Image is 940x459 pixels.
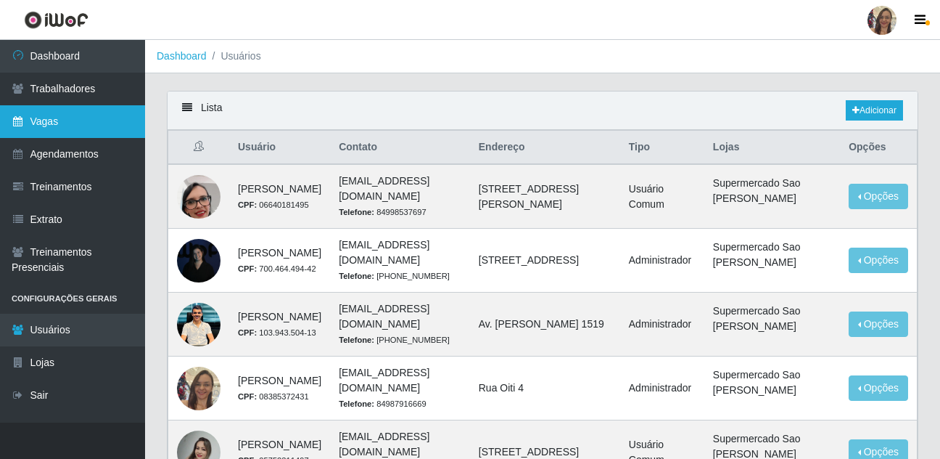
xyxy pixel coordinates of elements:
[713,304,831,334] li: Supermercado Sao [PERSON_NAME]
[840,131,917,165] th: Opções
[620,164,704,229] td: Usuário Comum
[470,131,620,165] th: Endereço
[238,200,309,209] small: 06640181495
[713,367,831,398] li: Supermercado Sao [PERSON_NAME]
[238,328,257,337] strong: CPF:
[846,100,903,121] a: Adicionar
[229,293,330,357] td: [PERSON_NAME]
[620,131,704,165] th: Tipo
[238,328,316,337] small: 103.943.504-13
[229,229,330,293] td: [PERSON_NAME]
[157,50,207,62] a: Dashboard
[330,131,470,165] th: Contato
[339,208,426,216] small: 84998537697
[238,392,257,401] strong: CPF:
[339,336,374,344] strong: Telefone:
[229,131,330,165] th: Usuário
[229,164,330,229] td: [PERSON_NAME]
[339,272,374,280] strong: Telefone:
[330,293,470,357] td: [EMAIL_ADDRESS][DOMAIN_NAME]
[339,336,450,344] small: [PHONE_NUMBER]
[620,229,704,293] td: Administrador
[168,92,918,130] div: Lista
[704,131,840,165] th: Lojas
[330,164,470,229] td: [EMAIL_ADDRESS][DOMAIN_NAME]
[849,248,908,273] button: Opções
[849,375,908,401] button: Opções
[470,164,620,229] td: [STREET_ADDRESS][PERSON_NAME]
[229,357,330,421] td: [PERSON_NAME]
[470,293,620,357] td: Av. [PERSON_NAME] 1519
[238,264,257,273] strong: CPF:
[339,399,426,408] small: 84987916669
[713,176,831,206] li: Supermercado Sao [PERSON_NAME]
[24,11,88,29] img: CoreUI Logo
[238,392,309,401] small: 08385372431
[849,184,908,209] button: Opções
[713,240,831,270] li: Supermercado Sao [PERSON_NAME]
[339,399,374,408] strong: Telefone:
[339,208,374,216] strong: Telefone:
[470,357,620,421] td: Rua Oiti 4
[620,357,704,421] td: Administrador
[470,229,620,293] td: [STREET_ADDRESS]
[849,312,908,337] button: Opções
[330,357,470,421] td: [EMAIL_ADDRESS][DOMAIN_NAME]
[238,200,257,209] strong: CPF:
[207,49,261,64] li: Usuários
[339,272,450,280] small: [PHONE_NUMBER]
[238,264,316,273] small: 700.464.494-42
[620,293,704,357] td: Administrador
[145,40,940,73] nav: breadcrumb
[330,229,470,293] td: [EMAIL_ADDRESS][DOMAIN_NAME]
